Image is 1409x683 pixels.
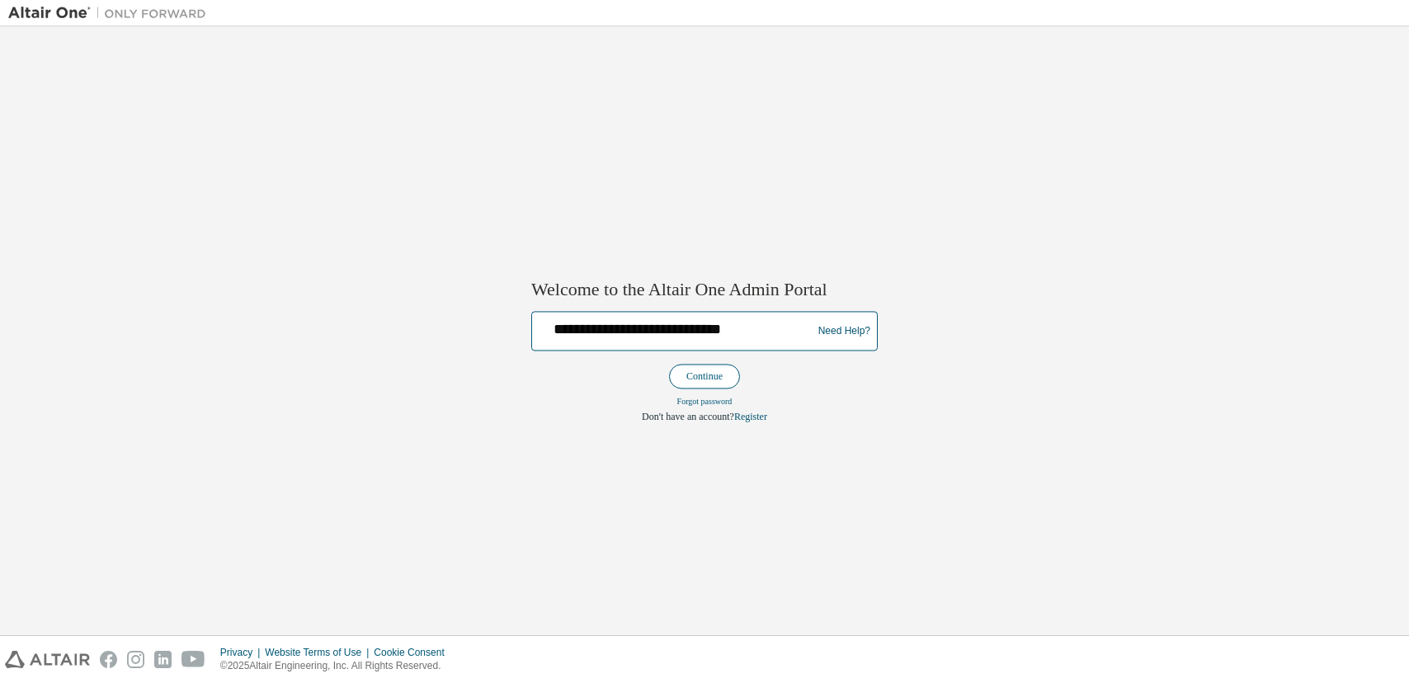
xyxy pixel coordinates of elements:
[220,646,265,659] div: Privacy
[8,5,214,21] img: Altair One
[818,331,870,332] a: Need Help?
[669,365,740,389] button: Continue
[154,651,172,668] img: linkedin.svg
[181,651,205,668] img: youtube.svg
[531,278,878,301] h2: Welcome to the Altair One Admin Portal
[265,646,374,659] div: Website Terms of Use
[127,651,144,668] img: instagram.svg
[220,659,455,673] p: © 2025 Altair Engineering, Inc. All Rights Reserved.
[374,646,454,659] div: Cookie Consent
[100,651,117,668] img: facebook.svg
[734,412,767,423] a: Register
[5,651,90,668] img: altair_logo.svg
[642,412,734,423] span: Don't have an account?
[677,398,733,407] a: Forgot password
